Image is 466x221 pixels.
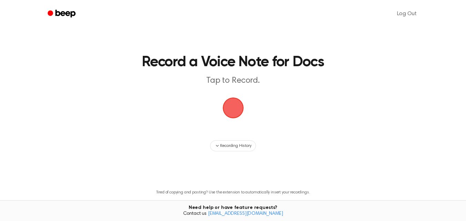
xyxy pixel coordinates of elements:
a: Beep [43,7,82,21]
a: [EMAIL_ADDRESS][DOMAIN_NAME] [208,211,283,216]
button: Recording History [210,140,256,151]
a: Log Out [390,6,424,22]
span: Recording History [220,143,251,149]
p: Tap to Record. [101,75,366,87]
p: Tired of copying and pasting? Use the extension to automatically insert your recordings. [156,190,310,195]
span: Contact us [4,211,462,217]
img: Beep Logo [223,98,244,118]
h1: Record a Voice Note for Docs [75,55,391,70]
